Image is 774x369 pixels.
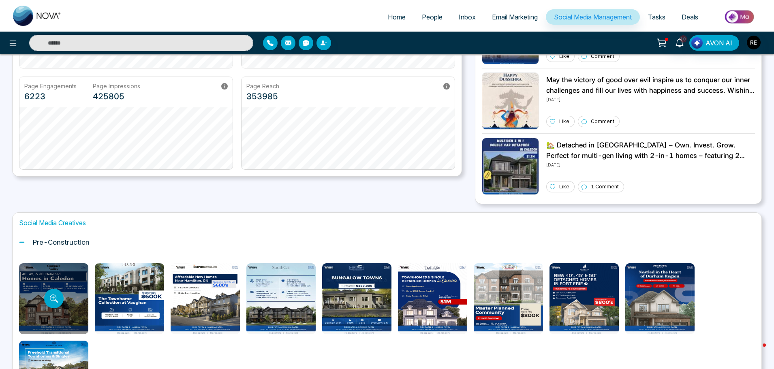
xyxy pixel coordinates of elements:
[546,96,755,103] p: [DATE]
[689,35,739,51] button: AVON AI
[682,13,698,21] span: Deals
[746,341,766,361] iframe: Intercom live chat
[559,183,569,190] p: Like
[674,9,706,25] a: Deals
[24,82,77,90] p: Page Engagements
[680,35,687,43] span: 10
[640,9,674,25] a: Tasks
[484,9,546,25] a: Email Marketing
[422,13,443,21] span: People
[706,38,732,48] span: AVON AI
[648,13,665,21] span: Tasks
[19,219,755,227] h1: Social Media Creatives
[554,13,632,21] span: Social Media Management
[246,82,279,90] p: Page Reach
[482,73,539,130] img: Unable to load img.
[246,90,279,102] p: 353985
[451,9,484,25] a: Inbox
[591,183,619,190] p: 1 Comment
[414,9,451,25] a: People
[93,82,140,90] p: Page Impressions
[492,13,538,21] span: Email Marketing
[546,9,640,25] a: Social Media Management
[546,161,755,168] p: [DATE]
[691,37,703,49] img: Lead Flow
[710,8,769,26] img: Market-place.gif
[459,13,476,21] span: Inbox
[33,238,90,246] h1: Pre-Construction
[44,289,64,308] button: Preview template
[482,138,539,195] img: Unable to load img.
[13,6,62,26] img: Nova CRM Logo
[93,90,140,102] p: 425805
[546,75,755,96] p: May the victory of good over evil inspire us to conquer our inner challenges and fill our lives w...
[747,36,761,49] img: User Avatar
[380,9,414,25] a: Home
[24,90,77,102] p: 6223
[670,35,689,49] a: 10
[591,53,614,60] p: Comment
[591,118,614,125] p: Comment
[546,140,755,161] p: 🏡 Detached in [GEOGRAPHIC_DATA] – Own. Invest. Grow. Perfect for multi-gen living with 2-in-1 hom...
[388,13,406,21] span: Home
[559,53,569,60] p: Like
[559,118,569,125] p: Like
